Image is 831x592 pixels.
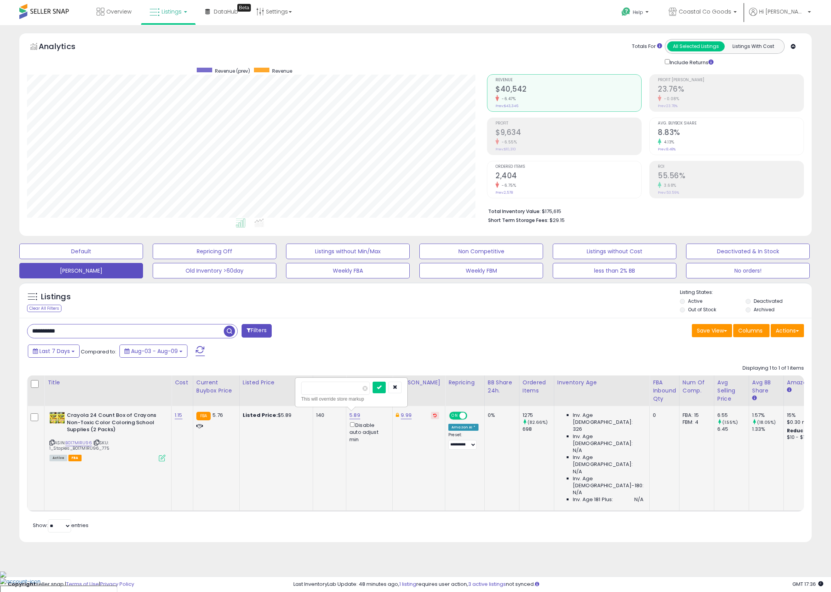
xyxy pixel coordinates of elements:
[686,263,810,278] button: No orders!
[573,496,613,503] span: Inv. Age 181 Plus:
[632,43,662,50] div: Totals For
[683,379,711,395] div: Num of Comp.
[557,379,646,387] div: Inventory Age
[243,379,310,387] div: Listed Price
[771,324,804,337] button: Actions
[401,411,412,419] a: 9.99
[419,244,543,259] button: Non Competitive
[621,7,631,17] i: Get Help
[153,244,276,259] button: Repricing Off
[692,324,732,337] button: Save View
[683,419,708,426] div: FBM: 4
[488,206,798,215] li: $175,615
[752,395,757,402] small: Avg BB Share.
[661,139,674,145] small: 4.13%
[496,147,516,152] small: Prev: $10,310
[39,347,70,355] span: Last 7 Days
[243,412,307,419] div: $5.89
[653,379,676,403] div: FBA inbound Qty
[634,496,644,503] span: N/A
[658,171,804,182] h2: 55.56%
[787,387,792,394] small: Amazon Fees.
[658,78,804,82] span: Profit [PERSON_NAME]
[688,298,702,304] label: Active
[215,68,250,74] span: Revenue (prev)
[658,165,804,169] span: ROI
[499,183,516,188] small: -6.75%
[396,379,442,387] div: [PERSON_NAME]
[49,412,65,424] img: 511CAorJ1JL._SL40_.jpg
[175,379,190,387] div: Cost
[679,8,731,15] span: Coastal Co Goods
[349,421,387,443] div: Disable auto adjust min
[301,395,402,403] div: This will override store markup
[499,139,517,145] small: -6.55%
[658,190,679,195] small: Prev: 53.59%
[754,306,775,313] label: Archived
[752,412,783,419] div: 1.57%
[49,455,67,461] span: All listings currently available for purchase on Amazon
[286,263,410,278] button: Weekly FBA
[573,475,644,489] span: Inv. Age [DEMOGRAPHIC_DATA]-180:
[658,85,804,95] h2: 23.76%
[488,412,513,419] div: 0%
[688,306,716,313] label: Out of Stock
[448,379,481,387] div: Repricing
[175,411,182,419] a: 1.15
[496,104,518,108] small: Prev: $43,346
[752,379,780,395] div: Avg BB Share
[717,379,746,403] div: Avg Selling Price
[106,8,131,15] span: Overview
[633,9,643,15] span: Help
[680,289,812,296] p: Listing States:
[349,411,360,419] a: 5.89
[237,4,251,12] div: Tooltip anchor
[67,412,161,435] b: Crayola 24 Count Box of Crayons Non-Toxic Color Coloring School Supplies (2 Packs)
[448,424,479,431] div: Amazon AI *
[658,121,804,126] span: Avg. Buybox Share
[131,347,178,355] span: Aug-03 - Aug-09
[466,413,479,419] span: OFF
[749,8,811,25] a: Hi [PERSON_NAME]
[196,379,236,395] div: Current Buybox Price
[488,379,516,395] div: BB Share 24h.
[41,292,71,302] h5: Listings
[661,96,679,102] small: -0.08%
[523,379,551,395] div: Ordered Items
[153,263,276,278] button: Old Inventory >60day
[242,324,272,338] button: Filters
[573,433,644,447] span: Inv. Age [DEMOGRAPHIC_DATA]:
[196,412,211,420] small: FBA
[573,468,582,475] span: N/A
[754,298,783,304] label: Deactivated
[243,411,278,419] b: Listed Price:
[733,324,770,337] button: Columns
[162,8,182,15] span: Listings
[272,68,292,74] span: Revenue
[658,147,676,152] small: Prev: 8.48%
[27,305,61,312] div: Clear All Filters
[752,426,783,433] div: 1.33%
[48,379,168,387] div: Title
[667,41,725,51] button: All Selected Listings
[49,412,165,461] div: ASIN:
[214,8,238,15] span: DataHub
[759,8,805,15] span: Hi [PERSON_NAME]
[39,41,90,54] h5: Analytics
[722,419,738,425] small: (1.55%)
[488,217,548,223] b: Short Term Storage Fees:
[717,426,749,433] div: 6.45
[496,128,641,138] h2: $9,634
[496,190,513,195] small: Prev: 2,578
[450,413,460,419] span: ON
[33,522,89,529] span: Show: entries
[499,96,516,102] small: -6.47%
[528,419,548,425] small: (82.66%)
[19,263,143,278] button: [PERSON_NAME]
[659,58,723,67] div: Include Returns
[573,454,644,468] span: Inv. Age [DEMOGRAPHIC_DATA]:
[119,345,187,358] button: Aug-03 - Aug-09
[658,128,804,138] h2: 8.83%
[742,365,804,372] div: Displaying 1 to 1 of 1 items
[683,412,708,419] div: FBA: 15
